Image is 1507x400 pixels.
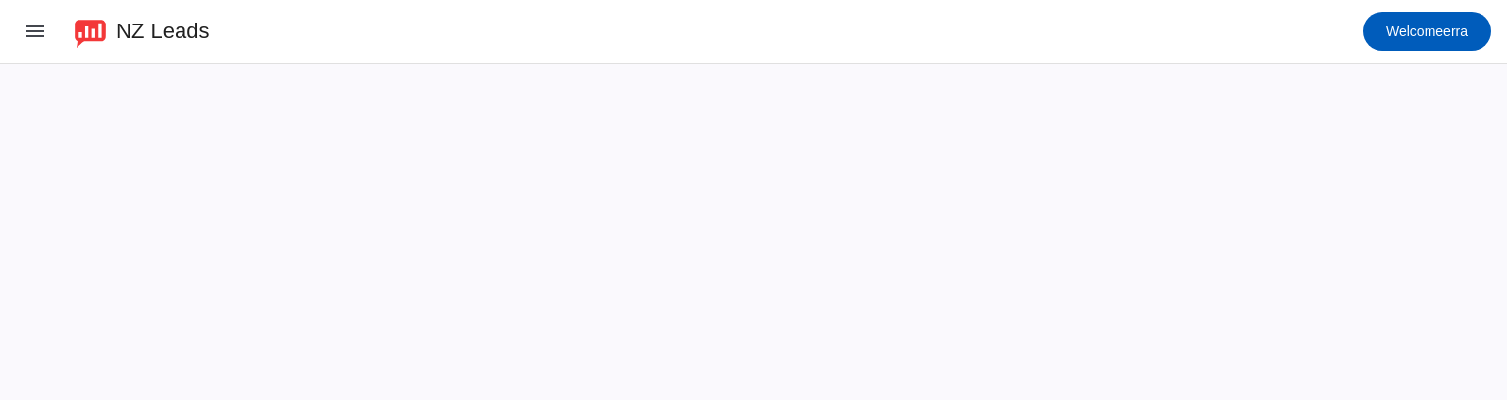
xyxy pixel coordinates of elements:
[75,15,106,48] img: logo
[1386,18,1468,45] span: erra
[24,20,47,43] mat-icon: menu
[116,18,209,45] div: NZ Leads
[1386,24,1443,39] span: Welcome
[1363,12,1491,51] button: Welcomeerra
